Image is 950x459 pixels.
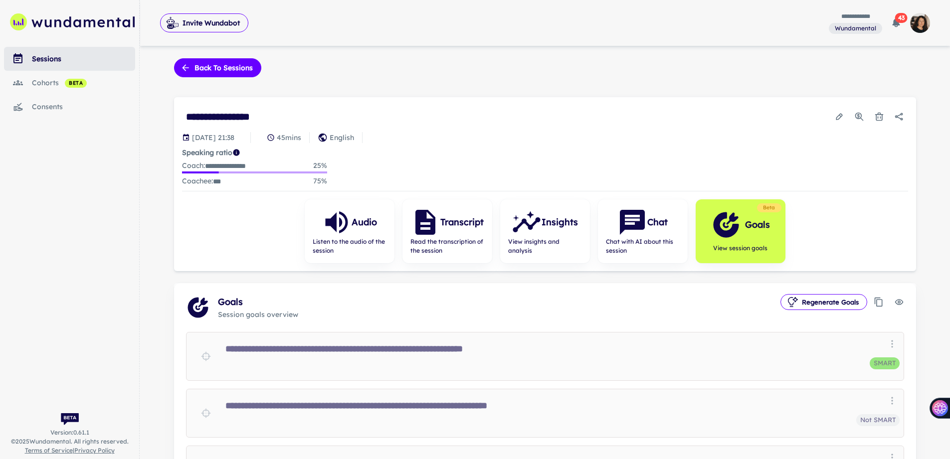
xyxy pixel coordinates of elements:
a: Privacy Policy [74,447,115,454]
span: Read the transcription of the session [410,237,484,255]
span: | [25,446,115,455]
button: Options [885,393,900,408]
div: cohorts [32,77,135,88]
a: Terms of Service [25,447,73,454]
button: ChatChat with AI about this session [598,199,688,263]
p: 45 mins [277,132,301,143]
span: beta [65,79,87,87]
h6: Insights [542,215,578,229]
span: Not SMART [856,415,900,425]
p: 25 % [313,160,327,171]
span: Copy goals to clipboard [871,295,886,309]
span: © 2025 Wundamental. All rights reserved. [11,437,129,446]
p: Session date [192,132,234,143]
button: Options [885,336,900,351]
span: SMART [870,358,900,368]
span: Listen to the audio of the session [313,237,386,255]
span: Session goals overview [218,309,780,320]
p: 75 % [313,175,327,187]
span: View insights and analysis [508,237,582,255]
button: GoalsView session goals [696,199,785,263]
span: Beta [759,204,779,212]
a: cohorts beta [4,71,135,95]
span: View session goals [711,244,770,253]
span: Chat with AI about this session [606,237,680,255]
span: Version: 0.61.1 [50,428,89,437]
p: Coach : [182,160,246,171]
button: Share session [890,108,908,126]
button: Usage Statistics [850,108,868,126]
button: InsightsView insights and analysis [500,199,590,263]
span: Goals [218,295,780,309]
span: You are a member of this workspace. Contact your workspace owner for assistance. [829,22,882,34]
h6: Chat [647,215,668,229]
button: Back to sessions [174,58,261,77]
button: Edit session [830,108,848,126]
button: TranscriptRead the transcription of the session [402,199,492,263]
h6: Audio [352,215,377,229]
span: 43 [895,13,908,23]
a: sessions [4,47,135,71]
button: Editing disabled [890,293,908,311]
span: Wundamental [831,24,880,33]
span: Invite Wundabot to record a meeting [160,13,248,33]
button: Regenerate Goals [780,294,867,310]
button: Delete session [870,108,888,126]
h6: Transcript [440,215,484,229]
button: Invite Wundabot [160,13,248,32]
a: consents [4,95,135,119]
h6: Goals [745,218,770,232]
div: Missing SMART criteria: measurable [856,414,900,426]
span: Enable editing [890,293,908,311]
div: consents [32,101,135,112]
strong: Speaking ratio [182,148,232,157]
button: AudioListen to the audio of the session [305,199,394,263]
p: Coachee : [182,175,221,187]
button: 43 [886,13,906,33]
p: English [330,132,354,143]
div: sessions [32,53,135,64]
img: photoURL [910,13,930,33]
svg: Coach/coachee ideal ratio of speaking is roughly 20:80. Mentor/mentee ideal ratio of speaking is ... [232,149,240,156]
